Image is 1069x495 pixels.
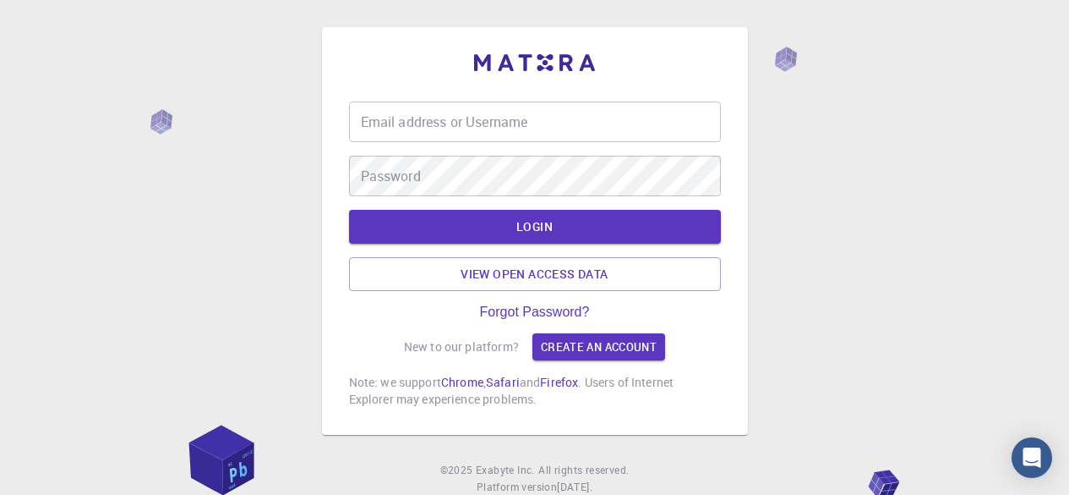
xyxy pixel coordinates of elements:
span: © 2025 [440,462,476,479]
button: LOGIN [349,210,721,244]
a: Exabyte Inc. [476,462,535,479]
div: Open Intercom Messenger [1012,437,1052,478]
a: Forgot Password? [480,305,590,320]
p: New to our platform? [404,338,519,355]
a: Create an account [532,333,665,360]
a: Firefox [540,374,578,390]
a: Safari [486,374,520,390]
a: View open access data [349,257,721,291]
p: Note: we support , and . Users of Internet Explorer may experience problems. [349,374,721,408]
span: All rights reserved. [538,462,629,479]
span: [DATE] . [557,480,592,493]
a: Chrome [441,374,483,390]
span: Exabyte Inc. [476,463,535,476]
